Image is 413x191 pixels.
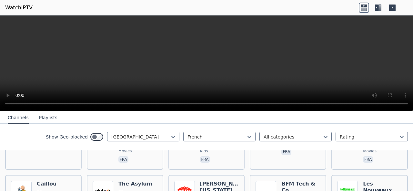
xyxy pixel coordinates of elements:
label: Show Geo-blocked [46,134,88,140]
h6: The Asylum [118,181,152,187]
p: fra [200,156,210,163]
p: fra [281,148,291,155]
span: movies [118,148,132,154]
span: kids [200,148,208,154]
p: fra [118,156,128,163]
h6: Caillou [37,181,65,187]
button: Channels [8,112,29,124]
button: Playlists [39,112,57,124]
span: movies [363,148,377,154]
a: WatchIPTV [5,4,33,12]
p: fra [363,156,373,163]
